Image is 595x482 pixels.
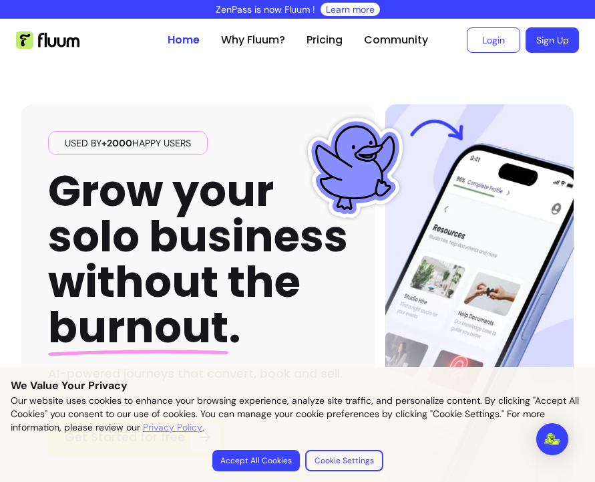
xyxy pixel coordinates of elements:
div: Open Intercom Messenger [536,423,568,455]
button: Cookie Settings [305,450,383,471]
img: Fluum Duck sticker [305,118,405,218]
h2: AI-powered journeys that convert, book and sell. [48,364,348,383]
a: Sign Up [526,27,579,53]
a: Learn more [326,3,375,16]
span: burnout [48,297,228,357]
h1: Grow your solo business without the . [48,168,348,351]
img: Fluum Logo [16,31,79,49]
span: Used by happy users [59,136,196,150]
p: Our website uses cookies to enhance your browsing experience, analyze site traffic, and personali... [11,394,584,434]
a: Home [168,32,200,48]
a: Pricing [307,32,343,48]
p: ZenPass is now Fluum ! [216,3,315,16]
a: Login [467,27,520,53]
button: Accept All Cookies [212,450,300,471]
a: Community [364,32,428,48]
span: +2000 [102,137,132,149]
a: Why Fluum? [221,32,285,48]
p: We Value Your Privacy [11,378,584,394]
a: Privacy Policy [143,420,202,434]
